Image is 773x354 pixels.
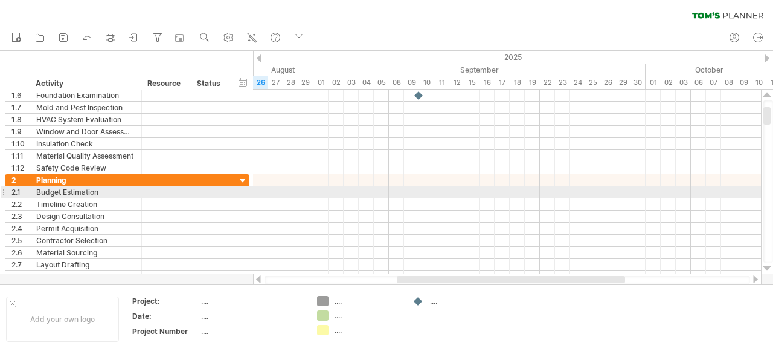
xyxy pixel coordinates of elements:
[201,326,303,336] div: ....
[268,76,283,89] div: Wednesday, 27 August 2025
[36,271,135,283] div: Scope Definition
[11,271,30,283] div: 2.8
[335,325,400,335] div: ....
[36,235,135,246] div: Contractor Selection
[36,247,135,258] div: Material Sourcing
[11,150,30,162] div: 1.11
[11,126,30,137] div: 1.9
[389,76,404,89] div: Monday, 8 September 2025
[570,76,585,89] div: Wednesday, 24 September 2025
[646,76,661,89] div: Wednesday, 1 October 2025
[298,76,313,89] div: Friday, 29 August 2025
[11,90,30,101] div: 1.6
[36,90,135,101] div: Foundation Examination
[344,76,359,89] div: Wednesday, 3 September 2025
[147,77,184,90] div: Resource
[555,76,570,89] div: Tuesday, 23 September 2025
[201,296,303,306] div: ....
[374,76,389,89] div: Friday, 5 September 2025
[6,297,119,342] div: Add your own logo
[676,76,691,89] div: Friday, 3 October 2025
[201,311,303,321] div: ....
[253,76,268,89] div: Tuesday, 26 August 2025
[313,64,646,76] div: September 2025
[434,76,449,89] div: Thursday, 11 September 2025
[11,186,30,198] div: 2.1
[313,76,329,89] div: Monday, 1 September 2025
[540,76,555,89] div: Monday, 22 September 2025
[132,311,199,321] div: Date:
[36,138,135,149] div: Insulation Check
[36,223,135,234] div: Permit Acquisition
[11,247,30,258] div: 2.6
[335,296,400,306] div: ....
[525,76,540,89] div: Friday, 19 September 2025
[430,296,496,306] div: ....
[630,76,646,89] div: Tuesday, 30 September 2025
[419,76,434,89] div: Wednesday, 10 September 2025
[132,296,199,306] div: Project:
[36,211,135,222] div: Design Consultation
[11,162,30,174] div: 1.12
[449,76,464,89] div: Friday, 12 September 2025
[36,77,135,90] div: Activity
[510,76,525,89] div: Thursday, 18 September 2025
[11,102,30,113] div: 1.7
[329,76,344,89] div: Tuesday, 2 September 2025
[11,211,30,222] div: 2.3
[585,76,600,89] div: Thursday, 25 September 2025
[480,76,495,89] div: Tuesday, 16 September 2025
[36,102,135,113] div: Mold and Pest Inspection
[11,259,30,270] div: 2.7
[11,174,30,186] div: 2
[706,76,721,89] div: Tuesday, 7 October 2025
[615,76,630,89] div: Monday, 29 September 2025
[36,114,135,125] div: HVAC System Evaluation
[335,310,400,321] div: ....
[751,76,766,89] div: Friday, 10 October 2025
[600,76,615,89] div: Friday, 26 September 2025
[404,76,419,89] div: Tuesday, 9 September 2025
[495,76,510,89] div: Wednesday, 17 September 2025
[691,76,706,89] div: Monday, 6 October 2025
[464,76,480,89] div: Monday, 15 September 2025
[359,76,374,89] div: Thursday, 4 September 2025
[11,138,30,149] div: 1.10
[11,223,30,234] div: 2.4
[36,186,135,198] div: Budget Estimation
[36,162,135,174] div: Safety Code Review
[132,326,199,336] div: Project Number
[197,77,223,90] div: Status
[36,150,135,162] div: Material Quality Assessment
[36,174,135,186] div: Planning
[36,259,135,270] div: Layout Drafting
[36,126,135,137] div: Window and Door Assessment
[11,198,30,210] div: 2.2
[36,198,135,210] div: Timeline Creation
[11,235,30,246] div: 2.5
[11,114,30,125] div: 1.8
[283,76,298,89] div: Thursday, 28 August 2025
[721,76,736,89] div: Wednesday, 8 October 2025
[736,76,751,89] div: Thursday, 9 October 2025
[661,76,676,89] div: Thursday, 2 October 2025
